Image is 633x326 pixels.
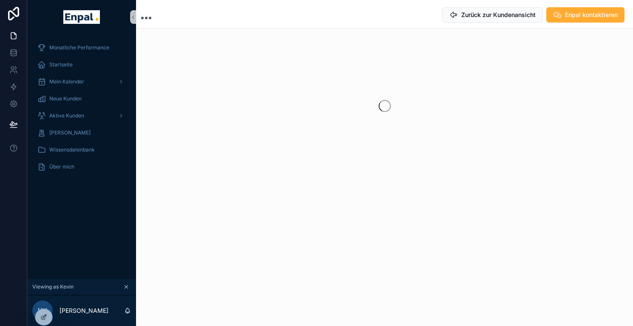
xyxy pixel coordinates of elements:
[49,95,82,102] span: Neue Kunden
[49,129,91,136] span: [PERSON_NAME]
[32,125,131,140] a: [PERSON_NAME]
[32,57,131,72] a: Startseite
[49,78,84,85] span: Mein Kalender
[546,7,624,23] button: Enpal kontaktieren
[32,74,131,89] a: Mein Kalender
[60,306,108,315] p: [PERSON_NAME]
[49,112,84,119] span: Aktive Kunden
[38,306,47,316] span: KK
[32,159,131,174] a: Über mich
[32,91,131,106] a: Neue Kunden
[32,283,74,290] span: Viewing as Kevin
[27,34,136,186] div: scrollable content
[32,40,131,55] a: Monatliche Performance
[49,44,109,51] span: Monatliche Performance
[32,108,131,123] a: Aktive Kunden
[32,142,131,157] a: Wissensdatenbank
[442,7,543,23] button: Zurück zur Kundenansicht
[565,11,618,19] span: Enpal kontaktieren
[49,61,73,68] span: Startseite
[461,11,536,19] span: Zurück zur Kundenansicht
[49,146,95,153] span: Wissensdatenbank
[49,163,74,170] span: Über mich
[63,10,99,24] img: App logo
